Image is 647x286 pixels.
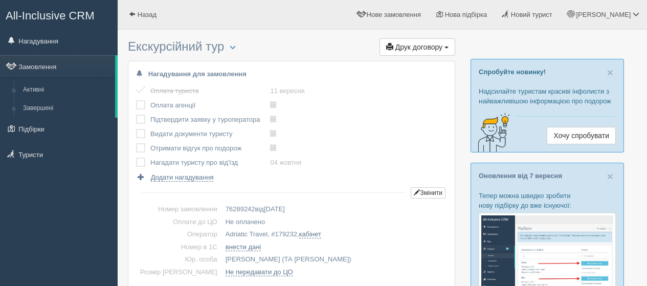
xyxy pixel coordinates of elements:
p: Спробуйте новинку! [479,67,616,77]
td: Оплата агенції [150,98,270,113]
a: Додати нагадування [136,172,213,182]
a: кабінет [299,230,321,238]
span: [PERSON_NAME] [576,11,631,18]
span: 76289242 [226,205,255,213]
b: Нагадування для замовлення [148,70,247,78]
td: Розмір [PERSON_NAME] [136,266,221,279]
td: Adriatic Travel, # , [221,228,447,241]
td: [PERSON_NAME] (ТА [PERSON_NAME]) [221,253,447,266]
p: Тепер можна швидко зробити нову підбірку до вже існуючої: [479,191,616,210]
td: Юр. особа [136,253,221,266]
button: Друк договору [380,38,455,56]
td: Підтвердити заявку у туроператора [150,113,270,127]
td: Оператор [136,228,221,241]
button: Змінити [411,187,445,199]
td: Видати документи туристу [150,127,270,141]
span: Новий турист [511,11,552,18]
span: [DATE] [264,205,285,213]
td: Нагадати туристу про від'їзд [150,156,270,170]
td: Оплата туриста [150,84,270,98]
td: Номер замовлення [136,203,221,216]
span: × [607,67,613,78]
span: Додати нагадування [151,173,214,182]
a: Хочу спробувати [547,127,616,144]
td: Оплати до ЦО [136,216,221,229]
a: 04 жовтня [270,159,301,166]
td: Отримати відгук про подорож [150,141,270,156]
h3: Екскурсійний тур [128,40,455,56]
a: Не передавати до ЦО [226,268,293,276]
a: внести дані [226,243,261,251]
button: Close [607,171,613,182]
span: Нова підбірка [445,11,487,18]
a: Оновлення від 7 вересня [479,172,562,180]
span: All-Inclusive CRM [6,9,95,22]
p: Надсилайте туристам красиві інфолисти з найважливішою інформацією про подорож [479,86,616,106]
a: Активні [18,81,115,99]
button: Close [607,67,613,78]
img: creative-idea-2907357.png [471,112,512,153]
a: All-Inclusive CRM [1,1,117,29]
span: × [607,170,613,182]
a: 11 вересня [270,87,304,95]
td: Не оплачено [221,216,447,229]
span: Нове замовлення [367,11,421,18]
span: Назад [138,11,157,18]
span: 179232 [275,230,297,238]
span: Друк договору [395,43,442,51]
td: Номер в 1С [136,241,221,254]
td: від [221,203,447,216]
a: Завершені [18,99,115,118]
